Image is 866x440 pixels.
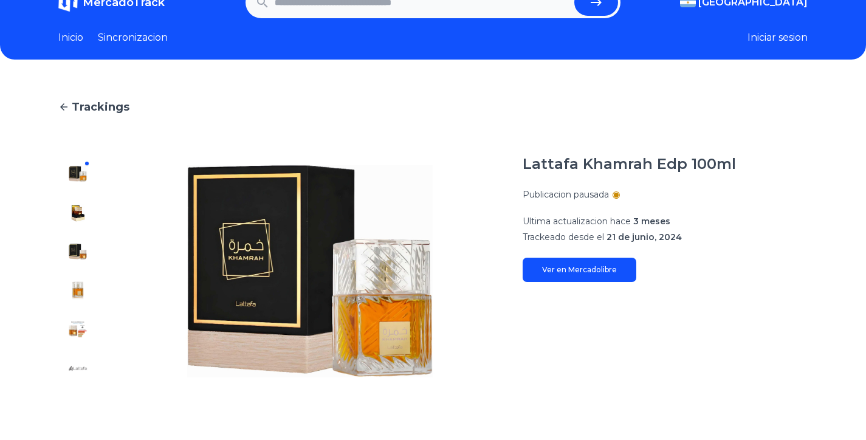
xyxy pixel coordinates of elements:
img: Lattafa Khamrah Edp 100ml [68,203,88,222]
p: Publicacion pausada [523,188,609,201]
span: Ultima actualizacion hace [523,216,631,227]
span: Trackeado desde el [523,232,604,242]
img: Lattafa Khamrah Edp 100ml [68,359,88,378]
img: Lattafa Khamrah Edp 100ml [68,242,88,261]
a: Trackings [58,98,808,115]
button: Iniciar sesion [747,30,808,45]
span: 3 meses [633,216,670,227]
img: Lattafa Khamrah Edp 100ml [68,164,88,184]
span: 21 de junio, 2024 [607,232,682,242]
img: Lattafa Khamrah Edp 100ml [122,154,498,388]
img: Lattafa Khamrah Edp 100ml [68,281,88,300]
h1: Lattafa Khamrah Edp 100ml [523,154,736,174]
span: Trackings [72,98,129,115]
img: Lattafa Khamrah Edp 100ml [68,320,88,339]
a: Inicio [58,30,83,45]
a: Sincronizacion [98,30,168,45]
a: Ver en Mercadolibre [523,258,636,282]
